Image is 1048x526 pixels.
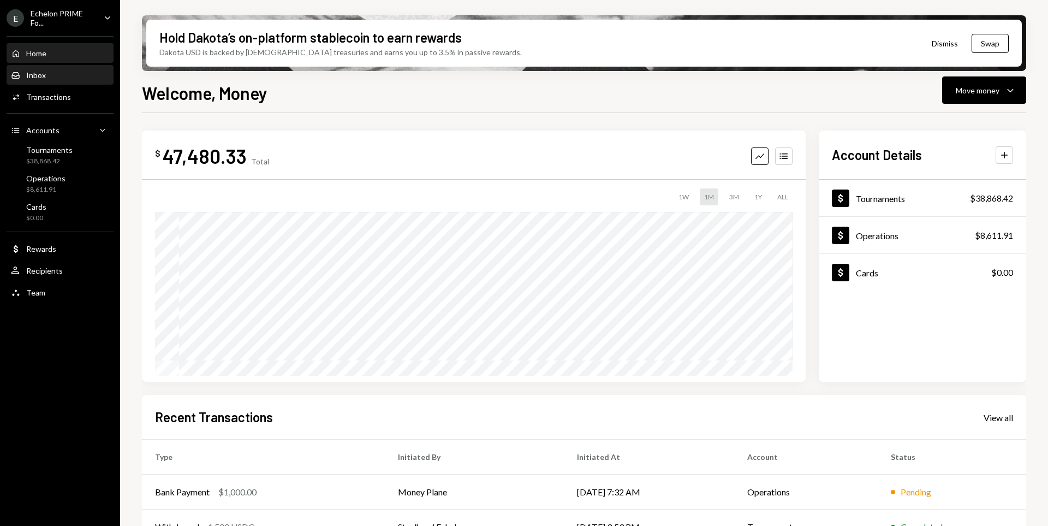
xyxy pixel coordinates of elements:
a: Cards$0.00 [7,199,114,225]
div: E [7,9,24,27]
div: Team [26,288,45,297]
div: 3M [725,188,743,205]
div: ALL [773,188,793,205]
div: Echelon PRIME Fo... [31,9,95,27]
div: $8,611.91 [26,185,65,194]
th: Initiated By [385,440,563,475]
th: Account [734,440,878,475]
a: Tournaments$38,868.42 [819,180,1026,216]
div: Pending [901,486,931,499]
div: Inbox [26,70,46,80]
div: Tournaments [856,193,905,204]
h2: Recent Transactions [155,408,273,426]
a: View all [984,411,1013,423]
a: Team [7,282,114,302]
div: 1M [700,188,718,205]
a: Home [7,43,114,63]
th: Initiated At [564,440,734,475]
div: Operations [856,231,898,241]
div: Hold Dakota’s on-platform stablecoin to earn rewards [159,28,462,46]
td: [DATE] 7:32 AM [564,475,734,510]
button: Move money [942,76,1026,104]
div: Transactions [26,92,71,102]
div: Bank Payment [155,486,210,499]
div: Move money [956,85,999,96]
div: Dakota USD is backed by [DEMOGRAPHIC_DATA] treasuries and earns you up to 3.5% in passive rewards. [159,46,522,58]
div: Rewards [26,244,56,253]
h2: Account Details [832,146,922,164]
div: $ [155,148,160,159]
h1: Welcome, Money [142,82,267,104]
div: 1Y [750,188,766,205]
a: Operations$8,611.91 [819,217,1026,253]
div: 47,480.33 [163,144,247,168]
th: Type [142,440,385,475]
a: Accounts [7,120,114,140]
a: Cards$0.00 [819,254,1026,291]
div: Home [26,49,46,58]
th: Status [878,440,1026,475]
div: Cards [26,202,46,211]
button: Swap [972,34,1009,53]
div: Accounts [26,126,59,135]
a: Rewards [7,239,114,258]
div: $1,000.00 [218,486,257,499]
a: Operations$8,611.91 [7,170,114,197]
div: Cards [856,268,878,278]
div: $8,611.91 [975,229,1013,242]
div: $0.00 [26,214,46,223]
a: Transactions [7,87,114,107]
div: Recipients [26,266,63,275]
div: Operations [26,174,65,183]
div: $38,868.42 [970,192,1013,205]
button: Dismiss [918,31,972,56]
td: Operations [734,475,878,510]
div: Total [251,157,269,166]
div: Tournaments [26,145,73,155]
div: 1W [674,188,693,205]
a: Recipients [7,261,114,280]
div: View all [984,412,1013,423]
td: Money Plane [385,475,563,510]
div: $38,868.42 [26,157,73,166]
div: $0.00 [991,266,1013,279]
a: Inbox [7,65,114,85]
a: Tournaments$38,868.42 [7,142,114,168]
